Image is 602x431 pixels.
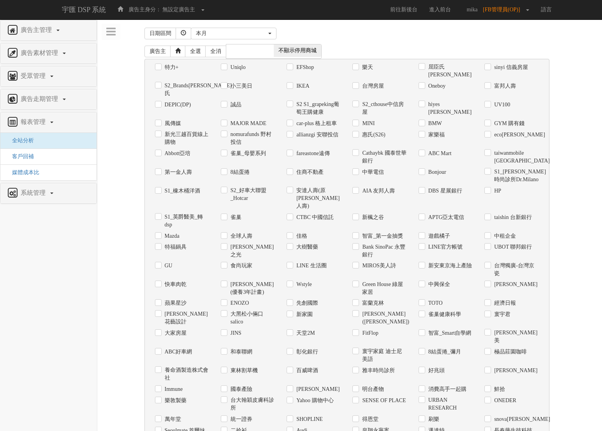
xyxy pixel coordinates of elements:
[426,243,463,251] label: LINE官方帳號
[492,82,516,90] label: 富邦人壽
[229,262,252,270] label: 食尚玩家
[229,415,252,423] label: 統一證券
[492,243,532,251] label: UBOT 聯邦銀行
[360,348,407,363] label: 寰宇家庭 迪士尼美語
[163,120,181,127] label: 風傳媒
[6,187,91,200] a: 系統管理
[19,49,62,56] span: 廣告素材管理
[19,26,56,33] span: 廣告主管理
[294,187,341,210] label: 安達人壽(原[PERSON_NAME]人壽)
[273,44,321,57] span: 不顯示停用商城
[294,168,324,176] label: 住商不動產
[163,232,180,240] label: Mazda
[229,120,266,127] label: MAJOR MADE
[360,281,407,296] label: Green House 綠屋家居
[360,149,407,165] label: Cathaybk 國泰世華銀行
[294,415,323,423] label: SHOPLINE
[163,310,209,326] label: [PERSON_NAME]花藝設計
[6,116,91,129] a: 報表管理
[6,47,91,60] a: 廣告素材管理
[294,397,333,405] label: Yahoo 購物中心
[426,262,472,270] label: 新安東京海上產險
[294,64,314,71] label: EFShop
[360,168,384,176] label: 中華電信
[360,262,396,270] label: MIROS美人詩
[229,150,266,157] label: 雀巢_母嬰系列
[360,310,407,326] label: [PERSON_NAME]([PERSON_NAME])
[163,213,209,229] label: S1_英爵醫美_轉dsp
[360,120,375,127] label: MINI
[163,397,187,405] label: 樂敦製藥
[426,120,442,127] label: BMW
[492,311,510,318] label: 寰宇君
[360,214,384,221] label: 新楓之谷
[163,101,191,109] label: DEPIC(DP)
[163,329,187,337] label: 大家房屋
[229,310,275,326] label: 大黑松小倆口salico
[360,385,384,393] label: 明台產物
[6,24,91,37] a: 廣告主管理
[163,262,173,270] label: GU
[163,168,192,176] label: 第一金人壽
[492,415,539,423] label: snova[PERSON_NAME]
[483,7,524,12] span: [FB管理員(OP)]
[163,64,179,71] label: 特力+
[426,214,465,221] label: APTG亞太電信
[492,232,516,240] label: 中租企金
[6,70,91,83] a: 受眾管理
[426,168,446,176] label: Bonjour
[360,415,378,423] label: 得恩堂
[163,299,187,307] label: 蘋果星沙
[294,348,318,356] label: 彰化銀行
[191,28,276,39] button: 本月
[360,101,407,116] label: S2_cthouse中信房屋
[463,7,481,12] span: mika
[294,311,313,318] label: 新家園
[229,214,241,221] label: 雀巢
[294,82,309,90] label: IKEA
[6,170,39,175] a: 媒體成本比
[426,385,466,393] label: 消費高手一起購
[19,95,62,102] span: 廣告走期管理
[294,150,330,157] label: fareastone遠傳
[492,101,510,109] label: UV100
[492,64,528,71] label: sinyi 信義房屋
[360,82,384,90] label: 台灣房屋
[492,329,539,344] label: [PERSON_NAME]美
[229,367,258,374] label: 東林割草機
[360,64,373,71] label: 樂天
[360,299,384,307] label: 富蘭克林
[492,214,532,221] label: taishin 台新銀行
[229,243,275,259] label: [PERSON_NAME]之光
[426,348,461,356] label: 8結蛋捲_彌月
[492,385,505,393] label: 鮮拾
[163,187,201,195] label: S1_橡木桶洋酒
[426,63,473,79] label: 屈臣氏[PERSON_NAME]
[163,366,209,382] label: 養命酒製造株式會社
[492,131,539,139] label: eco[PERSON_NAME]
[360,232,403,240] label: 智富_第一金抽獎
[185,46,206,57] a: 全選
[426,232,450,240] label: 遊戲橘子
[492,187,501,195] label: HP
[426,101,473,116] label: hiyes [PERSON_NAME]
[360,367,395,374] label: 雅丰時尚診所
[294,262,326,270] label: LINE 生活圈
[360,243,407,259] label: Bank SinoPac 永豐銀行
[426,281,450,288] label: 中興保全
[229,64,246,71] label: Uniqlo
[360,131,385,139] label: 惠氏(S26)
[426,131,445,139] label: 家樂福
[196,30,267,37] div: 本月
[229,82,252,90] label: 小三美日
[19,72,49,79] span: 受眾管理
[294,385,340,393] label: [PERSON_NAME]
[6,138,34,143] a: 全站分析
[426,396,473,412] label: URBAN RESEARCH
[294,101,341,116] label: S2 S1_grapeking葡萄王購健康
[19,189,49,196] span: 系統管理
[229,168,250,176] label: 8結蛋捲
[229,232,252,240] label: 全球人壽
